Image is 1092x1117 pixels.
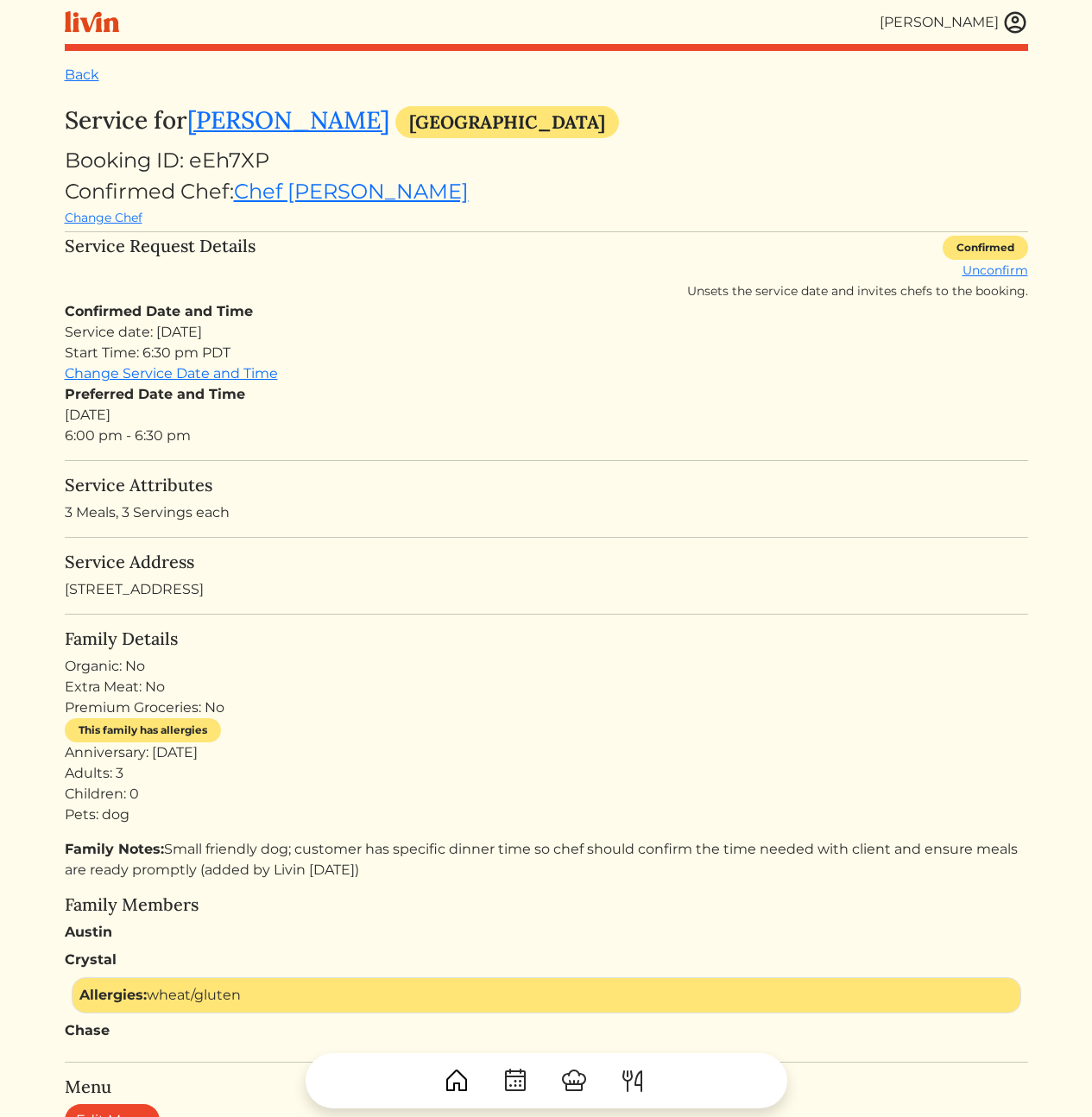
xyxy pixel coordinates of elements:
h5: Service Attributes [65,475,1028,495]
h3: Service for [65,106,1028,138]
p: 3 Meals, 3 Servings each [65,502,1028,523]
a: Change Service Date and Time [65,365,278,382]
p: Small friendly dog; customer has specific dinner time so chef should confirm the time needed with... [65,839,1028,880]
div: [DATE] 6:00 pm - 6:30 pm [65,384,1028,446]
div: Anniversary: [DATE] Adults: 3 Children: 0 Pets: dog [65,742,1028,825]
div: Premium Groceries: No [65,697,1028,718]
img: ForkKnife-55491504ffdb50bab0c1e09e7649658475375261d09fd45db06cec23bce548bf.svg [619,1067,647,1095]
strong: Allergies: [79,987,147,1003]
div: Service date: [DATE] Start Time: 6:30 pm PDT [65,322,1028,363]
div: Extra Meat: No [65,677,1028,697]
span: Unsets the service date and invites chefs to the booking. [687,283,1028,299]
div: [PERSON_NAME] [880,12,999,33]
div: [STREET_ADDRESS] [65,552,1028,600]
strong: Confirmed Date and Time [65,303,253,319]
a: Back [65,66,99,83]
div: [GEOGRAPHIC_DATA] [395,106,619,138]
div: This family has allergies [65,718,221,742]
img: user_account-e6e16d2ec92f44fc35f99ef0dc9cddf60790bfa021a6ecb1c896eb5d2907b31c.svg [1002,9,1028,35]
strong: Chase [65,1022,110,1038]
h5: Family Members [65,894,1028,915]
h5: Service Request Details [65,236,256,294]
div: Confirmed Chef: [65,176,1028,228]
div: Booking ID: eEh7XP [65,145,1028,176]
a: [PERSON_NAME] [187,104,389,136]
a: Unconfirm [963,262,1028,278]
img: livin-logo-a0d97d1a881af30f6274990eb6222085a2533c92bbd1e4f22c21b4f0d0e3210c.svg [65,11,119,33]
img: ChefHat-a374fb509e4f37eb0702ca99f5f64f3b6956810f32a249b33092029f8484b388.svg [560,1067,588,1095]
strong: Family Notes: [65,841,164,857]
a: Chef [PERSON_NAME] [234,179,469,204]
strong: Preferred Date and Time [65,386,245,402]
img: CalendarDots-5bcf9d9080389f2a281d69619e1c85352834be518fbc73d9501aef674afc0d57.svg [502,1067,529,1095]
div: wheat/gluten [72,977,1021,1013]
h5: Family Details [65,628,1028,649]
div: Organic: No [65,656,1028,677]
div: Confirmed [943,236,1028,260]
h5: Service Address [65,552,1028,572]
img: House-9bf13187bcbb5817f509fe5e7408150f90897510c4275e13d0d5fca38e0b5951.svg [443,1067,470,1095]
strong: Crystal [65,951,117,968]
a: Change Chef [65,210,142,225]
strong: Austin [65,924,112,940]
